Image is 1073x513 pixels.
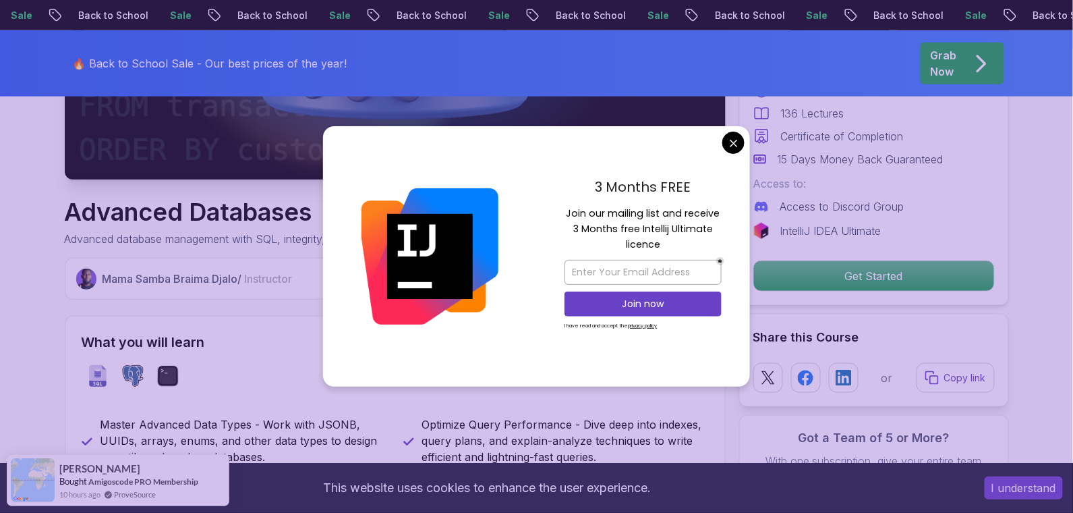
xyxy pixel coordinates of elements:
[753,454,995,486] p: With one subscription, give your entire team access to all courses and features.
[754,261,994,291] p: Get Started
[244,272,292,286] span: Instructor
[753,328,995,347] h2: Share this Course
[931,47,957,80] p: Grab Now
[778,151,944,167] p: 15 Days Money Back Guaranteed
[114,489,156,500] a: ProveSource
[87,365,109,387] img: sql logo
[385,9,477,22] p: Back to School
[157,365,179,387] img: terminal logo
[863,9,954,22] p: Back to School
[102,271,292,287] p: Mama Samba Braima Djalo /
[82,333,709,352] h2: What you will learn
[67,9,158,22] p: Back to School
[10,473,964,503] div: This website uses cookies to enhance the user experience.
[226,9,318,22] p: Back to School
[76,269,97,290] img: Nelson Djalo
[65,231,453,247] p: Advanced database management with SQL, integrity, and practical applications
[881,370,893,386] p: or
[917,363,995,393] button: Copy link
[59,463,140,475] span: [PERSON_NAME]
[636,9,679,22] p: Sale
[59,489,100,500] span: 10 hours ago
[158,9,202,22] p: Sale
[318,9,361,22] p: Sale
[753,175,995,192] p: Access to:
[753,261,995,292] button: Get Started
[477,9,520,22] p: Sale
[795,9,838,22] p: Sale
[703,9,795,22] p: Back to School
[65,198,453,225] h1: Advanced Databases
[59,476,87,487] span: Bought
[753,223,770,239] img: jetbrains logo
[753,429,995,448] h3: Got a Team of 5 or More?
[422,416,709,465] p: Optimize Query Performance - Dive deep into indexes, query plans, and explain-analyze techniques ...
[985,477,1063,500] button: Accept cookies
[781,128,904,144] p: Certificate of Completion
[544,9,636,22] p: Back to School
[122,365,144,387] img: postgres logo
[954,9,997,22] p: Sale
[780,198,904,215] p: Access to Discord Group
[781,105,844,122] p: 136 Lectures
[100,416,387,465] p: Master Advanced Data Types - Work with JSONB, UUIDs, arrays, enums, and other data types to desig...
[88,477,198,487] a: Amigoscode PRO Membership
[11,458,55,502] img: provesource social proof notification image
[944,371,986,385] p: Copy link
[780,223,881,239] p: IntelliJ IDEA Ultimate
[73,55,347,72] p: 🔥 Back to School Sale - Our best prices of the year!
